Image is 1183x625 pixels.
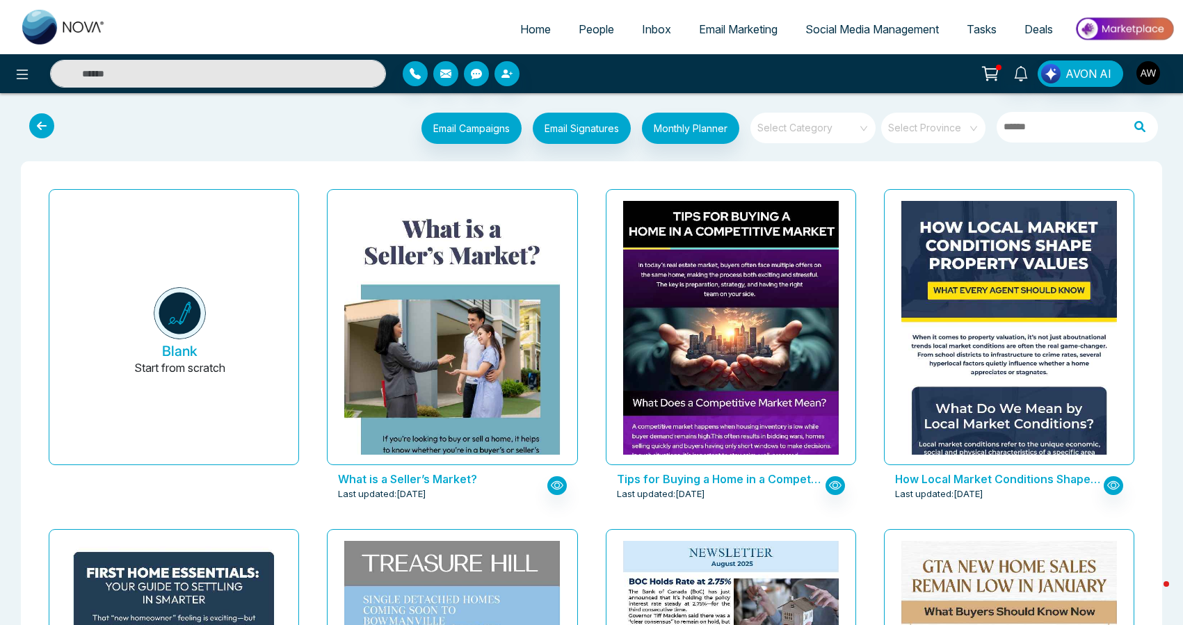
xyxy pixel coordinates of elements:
[895,471,1100,487] p: How Local Market Conditions Shape Property Values — What Every Agent Should Know
[579,22,614,36] span: People
[642,22,671,36] span: Inbox
[533,113,631,144] button: Email Signatures
[506,16,565,42] a: Home
[805,22,939,36] span: Social Media Management
[134,359,225,393] p: Start from scratch
[1011,16,1067,42] a: Deals
[520,22,551,36] span: Home
[617,487,705,501] span: Last updated: [DATE]
[154,287,206,339] img: novacrm
[1038,60,1123,87] button: AVON AI
[338,471,543,487] p: What is a Seller’s Market?
[628,16,685,42] a: Inbox
[22,10,106,44] img: Nova CRM Logo
[162,343,198,359] h5: Blank
[791,16,953,42] a: Social Media Management
[631,113,739,147] a: Monthly Planner
[1074,13,1175,44] img: Market-place.gif
[1065,65,1111,82] span: AVON AI
[421,113,522,144] button: Email Campaigns
[1136,578,1169,611] iframe: Intercom live chat
[967,22,997,36] span: Tasks
[565,16,628,42] a: People
[338,487,426,501] span: Last updated: [DATE]
[1041,64,1061,83] img: Lead Flow
[685,16,791,42] a: Email Marketing
[953,16,1011,42] a: Tasks
[642,113,739,144] button: Monthly Planner
[895,487,983,501] span: Last updated: [DATE]
[410,120,522,134] a: Email Campaigns
[72,201,287,464] button: BlankStart from scratch
[1024,22,1053,36] span: Deals
[699,22,778,36] span: Email Marketing
[522,113,631,147] a: Email Signatures
[617,471,822,487] p: Tips for Buying a Home in a Competitive Market
[1136,61,1160,85] img: User Avatar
